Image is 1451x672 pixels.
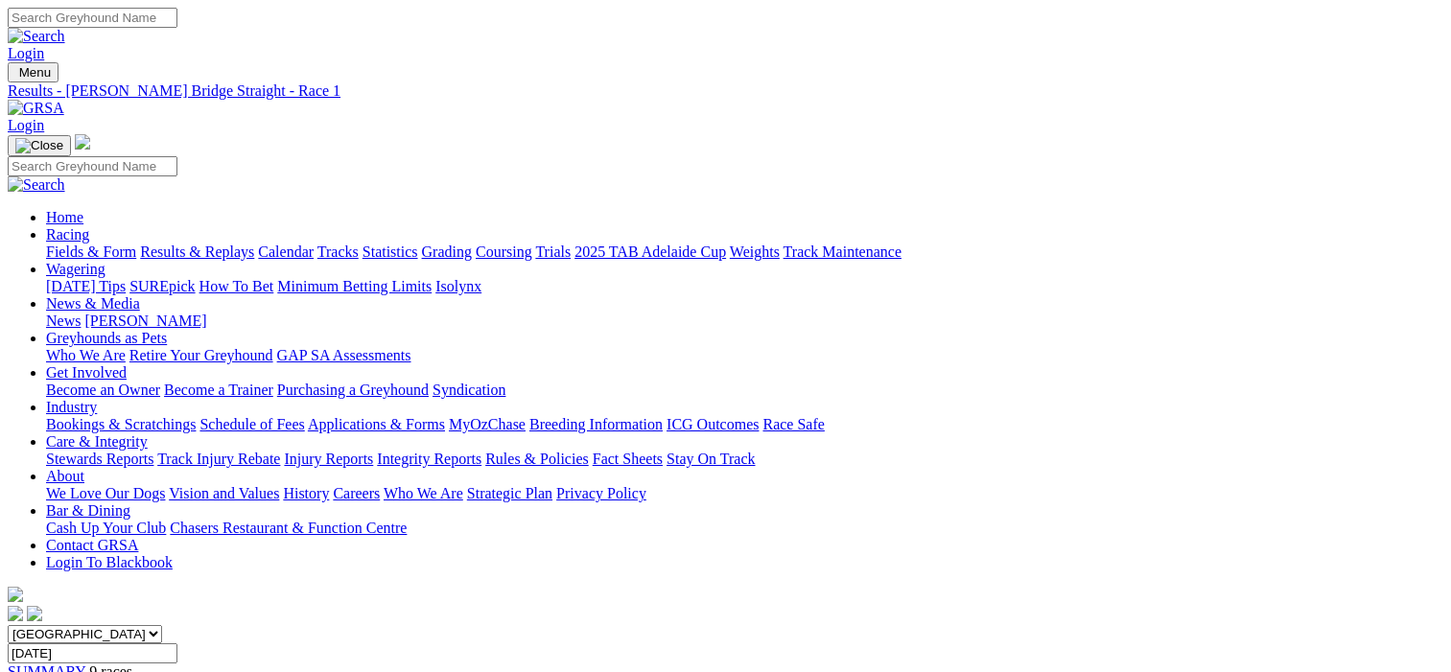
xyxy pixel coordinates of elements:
[46,364,127,381] a: Get Involved
[449,416,526,432] a: MyOzChase
[283,485,329,501] a: History
[169,485,279,501] a: Vision and Values
[46,278,1443,295] div: Wagering
[46,451,1443,468] div: Care & Integrity
[8,176,65,194] img: Search
[46,382,1443,399] div: Get Involved
[333,485,380,501] a: Careers
[8,606,23,621] img: facebook.svg
[8,643,177,663] input: Select date
[75,134,90,150] img: logo-grsa-white.png
[140,243,254,260] a: Results & Replays
[667,416,759,432] a: ICG Outcomes
[784,243,901,260] a: Track Maintenance
[8,587,23,602] img: logo-grsa-white.png
[46,209,83,225] a: Home
[46,382,160,398] a: Become an Owner
[467,485,552,501] a: Strategic Plan
[199,416,304,432] a: Schedule of Fees
[556,485,646,501] a: Privacy Policy
[277,347,411,363] a: GAP SA Assessments
[46,313,81,329] a: News
[15,138,63,153] img: Close
[46,416,1443,433] div: Industry
[46,313,1443,330] div: News & Media
[157,451,280,467] a: Track Injury Rebate
[164,382,273,398] a: Become a Trainer
[485,451,589,467] a: Rules & Policies
[46,468,84,484] a: About
[46,347,126,363] a: Who We Are
[435,278,481,294] a: Isolynx
[170,520,407,536] a: Chasers Restaurant & Function Centre
[46,243,136,260] a: Fields & Form
[308,416,445,432] a: Applications & Forms
[422,243,472,260] a: Grading
[363,243,418,260] a: Statistics
[8,156,177,176] input: Search
[433,382,505,398] a: Syndication
[8,117,44,133] a: Login
[129,278,195,294] a: SUREpick
[8,45,44,61] a: Login
[46,243,1443,261] div: Racing
[574,243,726,260] a: 2025 TAB Adelaide Cup
[46,295,140,312] a: News & Media
[593,451,663,467] a: Fact Sheets
[8,62,59,82] button: Toggle navigation
[27,606,42,621] img: twitter.svg
[46,399,97,415] a: Industry
[667,451,755,467] a: Stay On Track
[46,347,1443,364] div: Greyhounds as Pets
[46,451,153,467] a: Stewards Reports
[46,278,126,294] a: [DATE] Tips
[762,416,824,432] a: Race Safe
[317,243,359,260] a: Tracks
[46,554,173,570] a: Login To Blackbook
[46,537,138,553] a: Contact GRSA
[129,347,273,363] a: Retire Your Greyhound
[277,278,432,294] a: Minimum Betting Limits
[529,416,663,432] a: Breeding Information
[46,330,167,346] a: Greyhounds as Pets
[46,485,1443,502] div: About
[277,382,429,398] a: Purchasing a Greyhound
[8,28,65,45] img: Search
[46,485,165,501] a: We Love Our Dogs
[535,243,571,260] a: Trials
[284,451,373,467] a: Injury Reports
[384,485,463,501] a: Who We Are
[258,243,314,260] a: Calendar
[46,433,148,450] a: Care & Integrity
[476,243,532,260] a: Coursing
[46,261,105,277] a: Wagering
[8,135,71,156] button: Toggle navigation
[377,451,481,467] a: Integrity Reports
[46,520,1443,537] div: Bar & Dining
[19,65,51,80] span: Menu
[730,243,780,260] a: Weights
[46,502,130,519] a: Bar & Dining
[199,278,274,294] a: How To Bet
[84,313,206,329] a: [PERSON_NAME]
[46,520,166,536] a: Cash Up Your Club
[46,416,196,432] a: Bookings & Scratchings
[8,82,1443,100] a: Results - [PERSON_NAME] Bridge Straight - Race 1
[46,226,89,243] a: Racing
[8,100,64,117] img: GRSA
[8,8,177,28] input: Search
